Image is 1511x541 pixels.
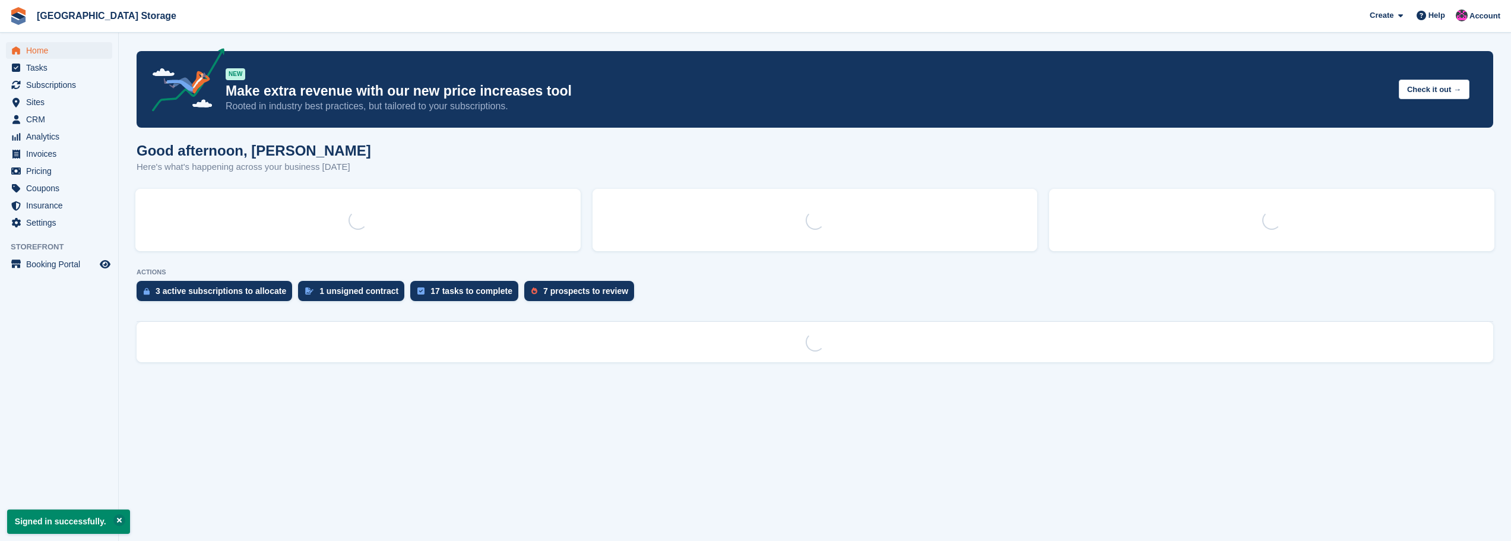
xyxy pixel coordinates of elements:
[305,287,313,295] img: contract_signature_icon-13c848040528278c33f63329250d36e43548de30e8caae1d1a13099fd9432cc5.svg
[6,128,112,145] a: menu
[142,48,225,116] img: price-adjustments-announcement-icon-8257ccfd72463d97f412b2fc003d46551f7dbcb40ab6d574587a9cd5c0d94...
[430,286,512,296] div: 17 tasks to complete
[6,163,112,179] a: menu
[26,214,97,231] span: Settings
[98,257,112,271] a: Preview store
[524,281,640,307] a: 7 prospects to review
[26,256,97,273] span: Booking Portal
[6,94,112,110] a: menu
[1469,10,1500,22] span: Account
[226,100,1389,113] p: Rooted in industry best practices, but tailored to your subscriptions.
[1370,10,1393,21] span: Create
[1399,80,1469,99] button: Check it out →
[6,256,112,273] a: menu
[32,6,181,26] a: [GEOGRAPHIC_DATA] Storage
[137,143,371,159] h1: Good afternoon, [PERSON_NAME]
[6,197,112,214] a: menu
[156,286,286,296] div: 3 active subscriptions to allocate
[11,241,118,253] span: Storefront
[6,111,112,128] a: menu
[226,83,1389,100] p: Make extra revenue with our new price increases tool
[417,287,425,295] img: task-75834270c22a3079a89374b754ae025e5fb1db73e45f91037f5363f120a921f8.svg
[26,111,97,128] span: CRM
[26,77,97,93] span: Subscriptions
[137,281,298,307] a: 3 active subscriptions to allocate
[6,214,112,231] a: menu
[319,286,398,296] div: 1 unsigned contract
[137,268,1493,276] p: ACTIONS
[26,180,97,197] span: Coupons
[26,128,97,145] span: Analytics
[1456,10,1468,21] img: Jantz Morgan
[543,286,628,296] div: 7 prospects to review
[26,42,97,59] span: Home
[26,197,97,214] span: Insurance
[137,160,371,174] p: Here's what's happening across your business [DATE]
[26,59,97,76] span: Tasks
[410,281,524,307] a: 17 tasks to complete
[6,42,112,59] a: menu
[144,287,150,295] img: active_subscription_to_allocate_icon-d502201f5373d7db506a760aba3b589e785aa758c864c3986d89f69b8ff3...
[226,68,245,80] div: NEW
[6,59,112,76] a: menu
[6,180,112,197] a: menu
[531,287,537,295] img: prospect-51fa495bee0391a8d652442698ab0144808aea92771e9ea1ae160a38d050c398.svg
[6,145,112,162] a: menu
[1428,10,1445,21] span: Help
[9,7,27,25] img: stora-icon-8386f47178a22dfd0bd8f6a31ec36ba5ce8667c1dd55bd0f319d3a0aa187defe.svg
[26,145,97,162] span: Invoices
[26,94,97,110] span: Sites
[298,281,410,307] a: 1 unsigned contract
[6,77,112,93] a: menu
[7,510,130,534] p: Signed in successfully.
[26,163,97,179] span: Pricing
